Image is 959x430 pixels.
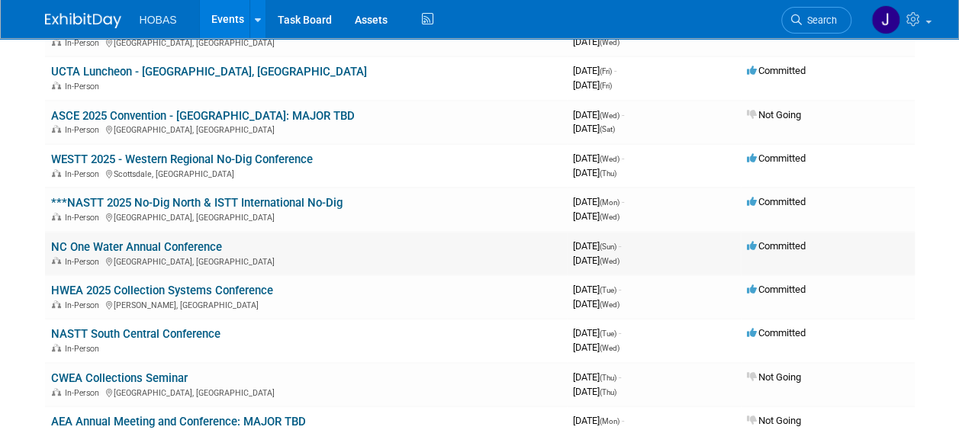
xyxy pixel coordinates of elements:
[573,196,624,207] span: [DATE]
[51,386,561,398] div: [GEOGRAPHIC_DATA], [GEOGRAPHIC_DATA]
[52,38,61,46] img: In-Person Event
[573,371,621,383] span: [DATE]
[871,5,900,34] img: Jamie Coe
[622,415,624,426] span: -
[52,82,61,89] img: In-Person Event
[140,14,177,26] span: HOBAS
[51,109,355,123] a: ASCE 2025 Convention - [GEOGRAPHIC_DATA]: MAJOR TBD
[600,155,619,163] span: (Wed)
[573,167,616,178] span: [DATE]
[65,257,104,267] span: In-Person
[573,79,612,91] span: [DATE]
[65,125,104,135] span: In-Person
[51,167,561,179] div: Scottsdale, [GEOGRAPHIC_DATA]
[573,284,621,295] span: [DATE]
[65,38,104,48] span: In-Person
[51,240,222,254] a: NC One Water Annual Conference
[51,415,306,428] a: AEA Annual Meeting and Conference: MAJOR TBD
[747,65,806,76] span: Committed
[600,67,612,75] span: (Fri)
[614,65,616,76] span: -
[802,14,837,26] span: Search
[51,255,561,267] div: [GEOGRAPHIC_DATA], [GEOGRAPHIC_DATA]
[619,284,621,295] span: -
[747,415,801,426] span: Not Going
[65,82,104,91] span: In-Person
[600,257,619,265] span: (Wed)
[747,327,806,339] span: Committed
[600,169,616,178] span: (Thu)
[51,65,367,79] a: UCTA Luncheon - [GEOGRAPHIC_DATA], [GEOGRAPHIC_DATA]
[52,169,61,177] img: In-Person Event
[619,327,621,339] span: -
[747,284,806,295] span: Committed
[52,388,61,396] img: In-Person Event
[600,38,619,47] span: (Wed)
[600,242,616,251] span: (Sun)
[619,240,621,252] span: -
[600,111,619,120] span: (Wed)
[52,344,61,351] img: In-Person Event
[573,386,616,397] span: [DATE]
[573,65,616,76] span: [DATE]
[573,298,619,310] span: [DATE]
[747,196,806,207] span: Committed
[622,109,624,120] span: -
[51,327,220,341] a: NASTT South Central Conference
[52,213,61,220] img: In-Person Event
[51,210,561,223] div: [GEOGRAPHIC_DATA], [GEOGRAPHIC_DATA]
[51,152,313,166] a: WESTT 2025 - Western Regional No-Dig Conference
[600,125,615,133] span: (Sat)
[51,36,561,48] div: [GEOGRAPHIC_DATA], [GEOGRAPHIC_DATA]
[65,300,104,310] span: In-Person
[600,417,619,425] span: (Mon)
[573,109,624,120] span: [DATE]
[51,371,188,385] a: CWEA Collections Seminar
[51,284,273,297] a: HWEA 2025 Collection Systems Conference
[573,415,624,426] span: [DATE]
[65,388,104,398] span: In-Person
[600,213,619,221] span: (Wed)
[747,371,801,383] span: Not Going
[747,109,801,120] span: Not Going
[600,300,619,309] span: (Wed)
[45,13,121,28] img: ExhibitDay
[622,152,624,164] span: -
[573,36,619,47] span: [DATE]
[52,125,61,133] img: In-Person Event
[622,196,624,207] span: -
[573,123,615,134] span: [DATE]
[600,388,616,396] span: (Thu)
[747,240,806,252] span: Committed
[600,374,616,382] span: (Thu)
[600,286,616,294] span: (Tue)
[573,327,621,339] span: [DATE]
[52,300,61,308] img: In-Person Event
[573,342,619,353] span: [DATE]
[600,344,619,352] span: (Wed)
[619,371,621,383] span: -
[600,329,616,338] span: (Tue)
[781,7,851,34] a: Search
[51,123,561,135] div: [GEOGRAPHIC_DATA], [GEOGRAPHIC_DATA]
[747,152,806,164] span: Committed
[600,82,612,90] span: (Fri)
[573,240,621,252] span: [DATE]
[65,169,104,179] span: In-Person
[573,210,619,222] span: [DATE]
[573,255,619,266] span: [DATE]
[51,298,561,310] div: [PERSON_NAME], [GEOGRAPHIC_DATA]
[52,257,61,265] img: In-Person Event
[573,152,624,164] span: [DATE]
[51,196,343,210] a: ***NASTT 2025 No-Dig North & ISTT International No-Dig
[65,213,104,223] span: In-Person
[65,344,104,354] span: In-Person
[600,198,619,207] span: (Mon)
